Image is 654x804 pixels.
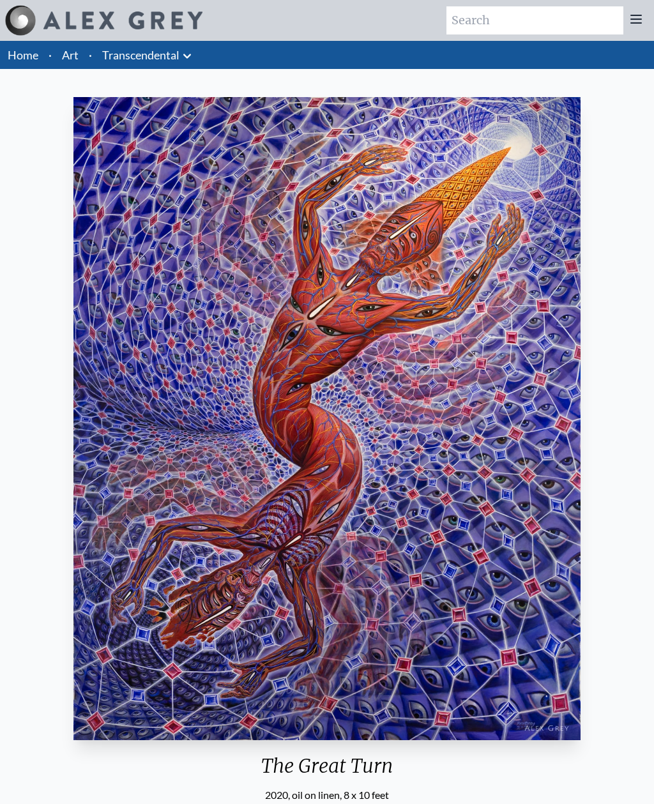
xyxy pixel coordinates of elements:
li: · [84,41,97,69]
div: The Great Turn [68,754,586,787]
input: Search [446,6,623,34]
img: The-Great-Turn-2021-Alex-Grey-watermarked.jpg [73,97,581,740]
div: 2020, oil on linen, 8 x 10 feet [68,787,586,803]
li: · [43,41,57,69]
a: Home [8,48,38,62]
a: Transcendental [102,46,179,64]
a: Art [62,46,79,64]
